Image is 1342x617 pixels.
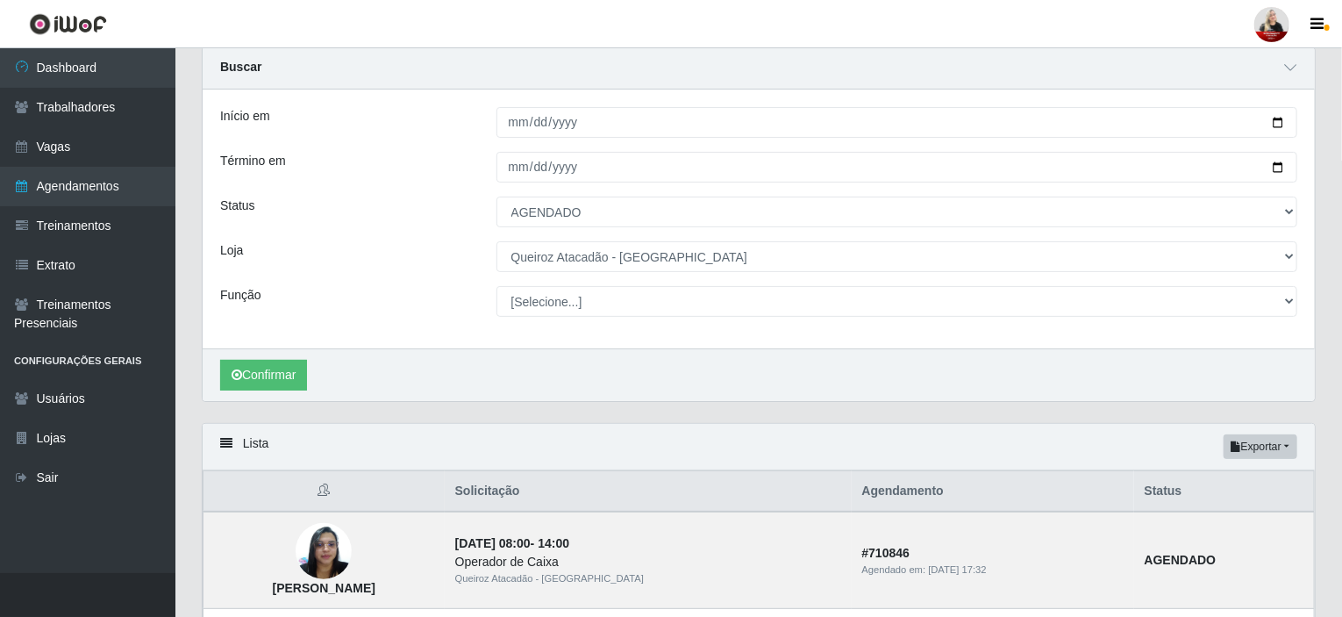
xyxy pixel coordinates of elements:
[445,471,852,513] th: Solicitação
[203,424,1315,470] div: Lista
[455,536,531,550] time: [DATE] 08:00
[296,514,352,589] img: Rafaela Lima da Silva
[538,536,569,550] time: 14:00
[1134,471,1315,513] th: Status
[220,241,243,260] label: Loja
[496,107,1298,138] input: 00/00/0000
[496,152,1298,183] input: 00/00/0000
[455,536,569,550] strong: -
[220,60,261,74] strong: Buscar
[455,553,841,571] div: Operador de Caixa
[1224,434,1297,459] button: Exportar
[862,546,910,560] strong: # 710846
[1145,553,1217,567] strong: AGENDADO
[220,152,286,170] label: Término em
[852,471,1134,513] th: Agendamento
[862,563,1124,578] div: Agendado em:
[220,197,255,215] label: Status
[220,360,307,391] button: Confirmar
[273,581,375,595] strong: [PERSON_NAME]
[29,13,107,35] img: CoreUI Logo
[220,286,261,305] label: Função
[928,564,986,575] time: [DATE] 17:32
[220,107,270,126] label: Início em
[455,571,841,586] div: Queiroz Atacadão - [GEOGRAPHIC_DATA]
